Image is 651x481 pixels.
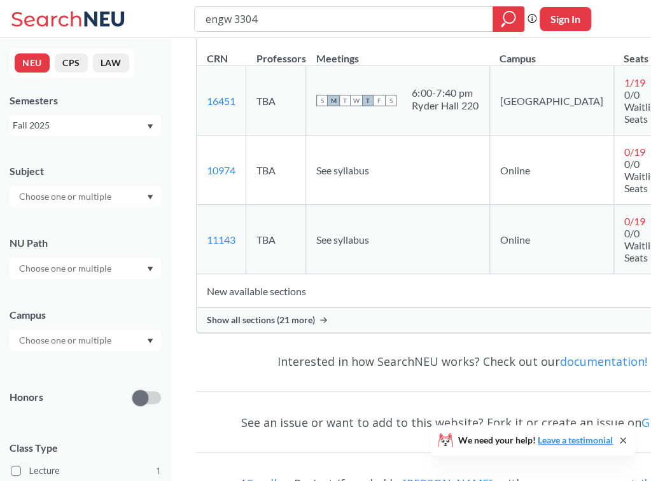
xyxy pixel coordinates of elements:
[339,95,351,106] span: T
[207,52,228,66] div: CRN
[246,205,306,274] td: TBA
[306,39,490,66] th: Meetings
[489,66,613,136] td: [GEOGRAPHIC_DATA]
[385,95,396,106] span: S
[538,435,613,445] a: Leave a testimonial
[412,99,479,112] div: Ryder Hall 220
[501,10,516,28] svg: magnifying glass
[147,267,153,272] svg: Dropdown arrow
[540,7,591,31] button: Sign In
[13,118,146,132] div: Fall 2025
[204,8,484,30] input: Class, professor, course number, "phrase"
[207,95,235,107] a: 16451
[316,234,369,246] span: See syllabus
[10,115,161,136] div: Fall 2025Dropdown arrow
[10,390,43,405] p: Honors
[10,186,161,207] div: Dropdown arrow
[15,53,50,73] button: NEU
[458,436,613,445] span: We need your help!
[412,87,479,99] div: 6:00 - 7:40 pm
[10,330,161,351] div: Dropdown arrow
[246,39,306,66] th: Professors
[489,205,613,274] td: Online
[489,39,613,66] th: Campus
[316,95,328,106] span: S
[207,234,235,246] a: 11143
[10,441,161,455] span: Class Type
[362,95,374,106] span: T
[13,261,120,276] input: Choose one or multiple
[560,354,647,369] a: documentation!
[624,146,645,158] span: 0 / 19
[624,215,645,227] span: 0 / 19
[147,338,153,344] svg: Dropdown arrow
[10,164,161,178] div: Subject
[316,164,369,176] span: See syllabus
[10,94,161,108] div: Semesters
[10,236,161,250] div: NU Path
[10,258,161,279] div: Dropdown arrow
[93,53,129,73] button: LAW
[11,463,161,479] label: Lecture
[246,136,306,205] td: TBA
[55,53,88,73] button: CPS
[374,95,385,106] span: F
[207,164,235,176] a: 10974
[10,308,161,322] div: Campus
[489,136,613,205] td: Online
[624,76,645,88] span: 1 / 19
[147,195,153,200] svg: Dropdown arrow
[207,314,315,326] span: Show all sections (21 more)
[246,66,306,136] td: TBA
[493,6,524,32] div: magnifying glass
[328,95,339,106] span: M
[351,95,362,106] span: W
[13,333,120,348] input: Choose one or multiple
[13,189,120,204] input: Choose one or multiple
[147,124,153,129] svg: Dropdown arrow
[156,464,161,478] span: 1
